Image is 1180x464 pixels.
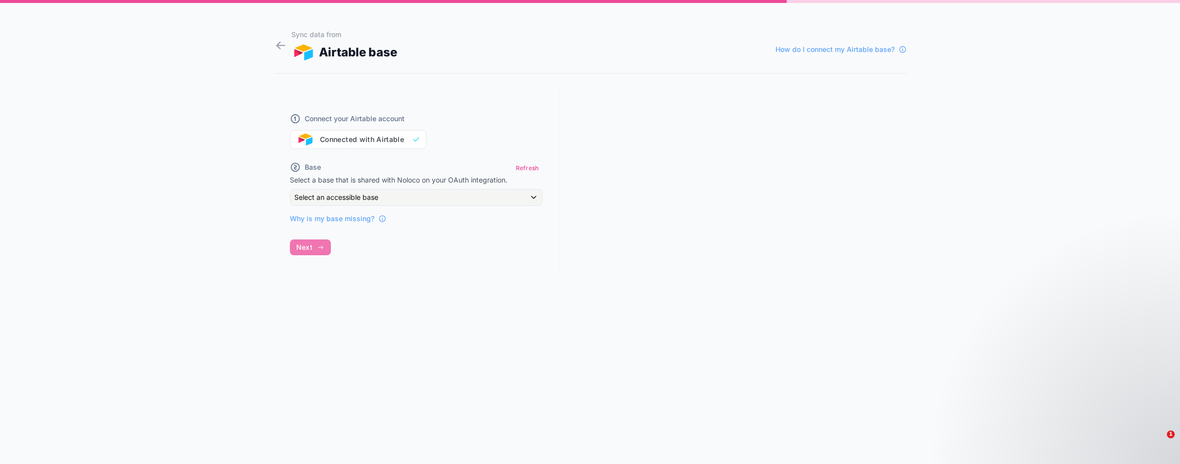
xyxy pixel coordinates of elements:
span: How do I connect my Airtable base? [775,45,895,54]
button: Select an accessible base [290,189,543,206]
iframe: Intercom notifications message [982,368,1180,437]
span: Why is my base missing? [290,214,374,224]
span: 1 [1167,430,1175,438]
p: Select a base that is shared with Noloco on your OAuth integration. [290,175,543,185]
div: Airtable base [291,44,397,61]
a: How do I connect my Airtable base? [775,45,907,54]
span: Connect your Airtable account [305,114,405,124]
span: Base [305,162,321,172]
img: AIRTABLE [291,45,316,60]
iframe: Intercom live chat [1146,430,1170,454]
h1: Sync data from [291,30,397,40]
span: Select an accessible base [294,193,378,201]
a: Why is my base missing? [290,214,386,224]
button: Refresh [512,161,542,175]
